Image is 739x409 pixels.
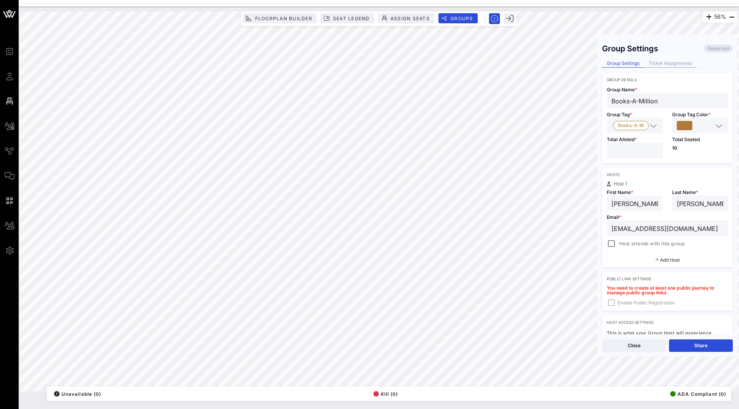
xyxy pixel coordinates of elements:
[607,87,637,93] span: Group Name
[378,13,434,23] button: Assign Seats
[618,121,644,130] span: Books-A-Million
[54,391,101,397] span: Unavailable (0)
[672,136,700,142] span: Total Seated
[607,112,632,117] span: Group Tag
[438,13,478,23] button: Groups
[373,391,398,397] span: Kill (0)
[644,59,697,68] div: Ticket Assignments
[672,189,698,195] span: Last Name
[321,13,375,23] button: Seat Legend
[54,391,60,397] div: /
[607,118,663,133] div: Books-A-Million
[243,13,317,23] button: Floorplan Builder
[607,214,621,220] span: Email
[619,240,685,248] span: Host attends with this group
[371,388,398,399] button: Kill (0)
[607,136,637,142] span: Total Alloted
[607,320,728,325] div: Host Access Settings
[333,16,370,21] span: Seat Legend
[607,172,728,177] div: Hosts
[668,388,726,399] button: ADA Compliant (0)
[614,181,627,187] span: Host 1
[607,77,728,82] div: Group Details
[450,16,473,21] span: Groups
[254,16,312,21] span: Floorplan Builder
[703,11,737,23] div: 56%
[602,339,666,352] button: Close
[607,329,728,337] div: This is what your Group Host will experience
[607,285,714,295] span: You need to create at least one public journey to manage public group links.
[607,276,728,281] div: Public Link Settings
[704,45,733,52] div: Reserved
[607,189,633,195] span: First Name
[390,16,430,21] span: Assign Seats
[672,146,728,150] p: 10
[602,44,658,53] div: Group Settings
[660,257,680,263] span: Add Host
[670,391,726,397] span: ADA Compliant (0)
[52,388,101,399] button: /Unavailable (0)
[669,339,733,352] button: Share
[655,258,680,262] button: Add Host
[672,112,711,117] span: Group Tag Color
